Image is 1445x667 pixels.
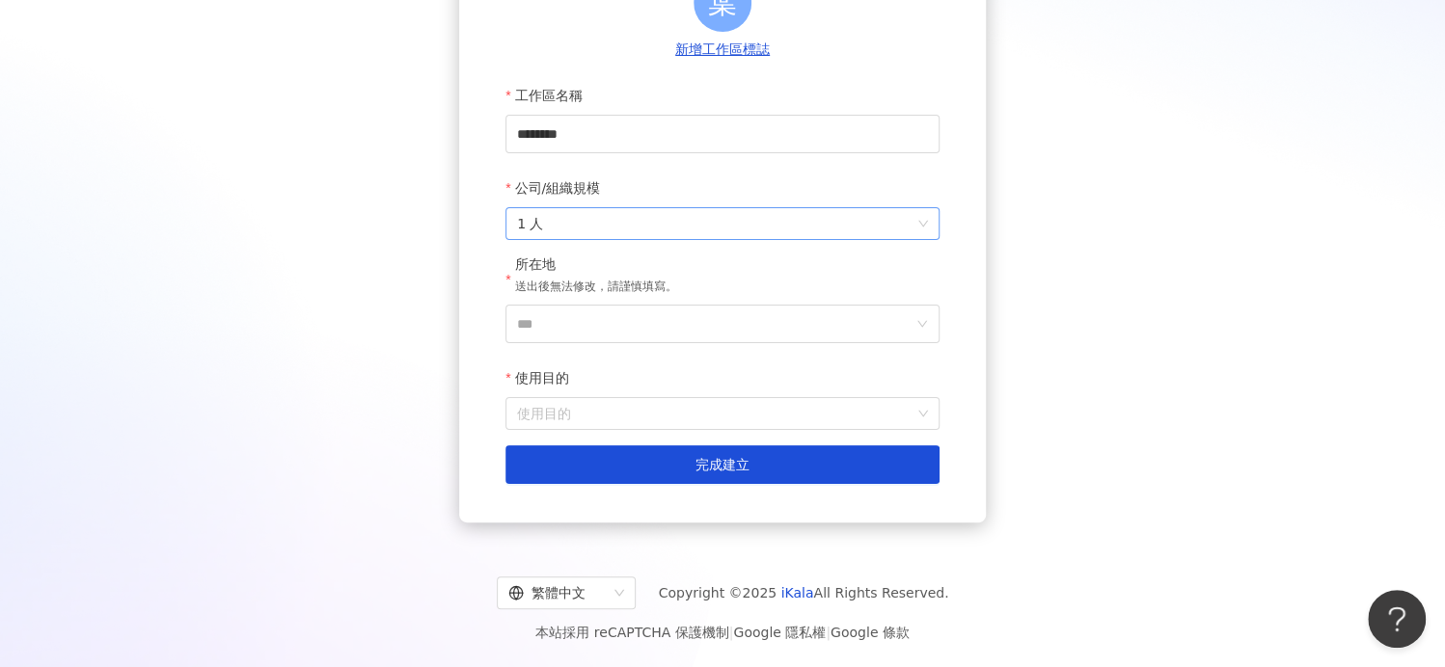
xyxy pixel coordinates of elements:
label: 使用目的 [505,359,583,397]
div: 所在地 [514,255,676,275]
span: | [826,625,831,640]
span: | [729,625,734,640]
div: 繁體中文 [508,577,607,608]
span: down [916,318,928,330]
a: Google 隱私權 [733,625,826,640]
iframe: Help Scout Beacon - Open [1368,590,1426,648]
span: 1 人 [517,208,928,239]
button: 完成建立 [505,445,940,484]
label: 工作區名稱 [505,76,596,115]
span: Copyright © 2025 All Rights Reserved. [659,581,949,604]
input: 工作區名稱 [505,115,940,153]
label: 公司/組織規模 [505,169,614,207]
span: 本站採用 reCAPTCHA 保護機制 [535,621,909,644]
span: 完成建立 [695,457,750,472]
p: 送出後無法修改，請謹慎填寫。 [514,278,676,297]
a: Google 條款 [831,625,910,640]
a: iKala [781,585,814,600]
button: 新增工作區標誌 [669,40,776,61]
